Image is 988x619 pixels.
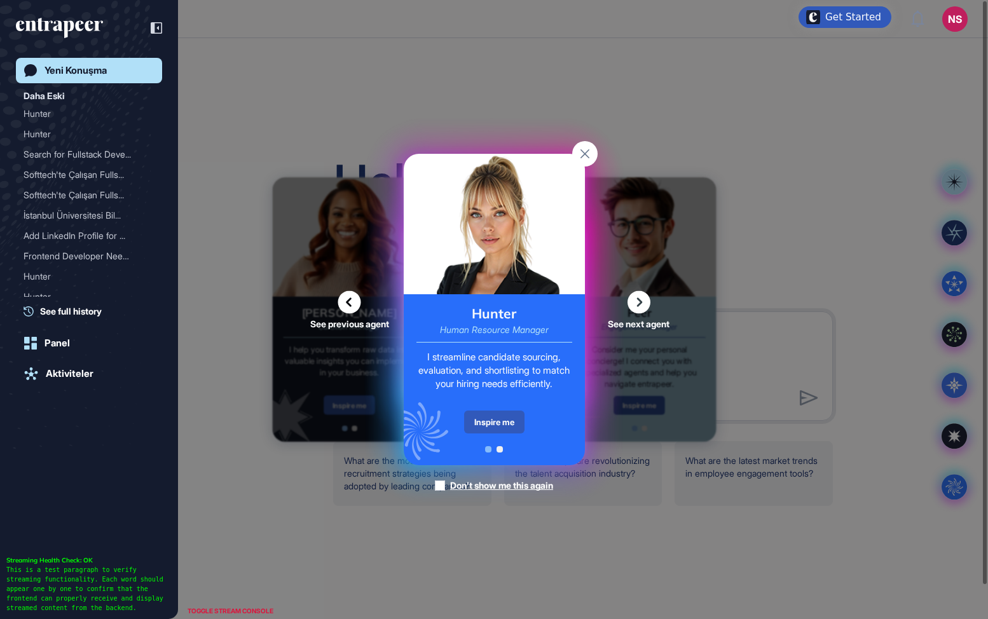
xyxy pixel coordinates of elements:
div: Don't show me this again [450,479,553,492]
div: Frontend Developer Needed... [24,246,144,266]
a: Aktiviteler [16,361,162,386]
div: I streamline candidate sourcing, evaluation, and shortlisting to match your hiring needs efficien... [416,350,572,390]
img: hunter-card.png [404,154,585,294]
div: Softtech'te Çalışan Fullstack Developerlar - IT ve Yazılım Sektörleri [24,165,154,185]
div: Aktiviteler [46,368,93,379]
div: Hunter [472,307,516,320]
div: Hunter [24,124,154,144]
div: Softtech'te Çalışan Fulls... [24,165,144,185]
div: Search for Fullstack Deve... [24,144,144,165]
div: Yeni Konuşma [45,65,107,76]
div: İstanbul Üniversitesi Bilgisayar Mühendisliği Mezunu, Softtech Çalışanı, İstanbul İkametli Kişiler [24,205,154,226]
div: Hunter [24,287,144,307]
div: Softtech'te Çalışan Fulls... [24,185,144,205]
div: entrapeer-logo [16,18,103,38]
div: Hunter [24,124,144,144]
div: TOGGLE STREAM CONSOLE [184,603,277,619]
div: Softtech'te Çalışan Fullstack Developerlar [24,185,154,205]
div: Frontend Developer Needed in Istanbul [24,246,154,266]
div: Add LinkedIn Profile for Nurullah Sagdic to Report [24,226,154,246]
div: Human Resource Manager [440,325,549,334]
div: Hunter [24,104,144,124]
div: Panel [45,337,70,349]
span: See next agent [608,320,669,329]
img: launcher-image-alternative-text [806,10,820,24]
div: Hunter [24,287,154,307]
a: See full history [24,304,162,318]
a: Yeni Konuşma [16,58,162,83]
span: See full history [40,304,102,318]
div: Add LinkedIn Profile for ... [24,226,144,246]
div: Get Started [825,11,881,24]
div: Hunter [24,266,154,287]
div: Hunter [24,266,144,287]
div: Inspire me [464,411,525,433]
div: İstanbul Üniversitesi Bil... [24,205,144,226]
div: Hunter [24,104,154,124]
div: Open Get Started checklist [799,6,891,28]
span: See previous agent [310,320,389,329]
div: Search for Fullstack Developers at Softtech with IT and Software Industry Experience [24,144,154,165]
button: NS [942,6,968,32]
a: Panel [16,330,162,356]
div: Daha Eski [24,88,65,104]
